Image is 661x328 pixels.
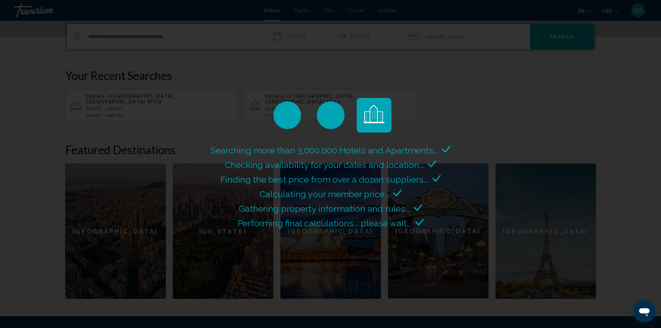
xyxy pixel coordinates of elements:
[211,145,439,155] span: Searching more than 3,000,000 Hotels and Apartments...
[238,218,412,228] span: Performing final calculations... please wait...
[633,300,655,322] iframe: Button to launch messaging window
[239,203,410,214] span: Gathering property information and rules...
[220,174,429,185] span: Finding the best price from over a dozen suppliers...
[260,189,390,199] span: Calculating your member price...
[225,160,424,170] span: Checking availability for your dates and location...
